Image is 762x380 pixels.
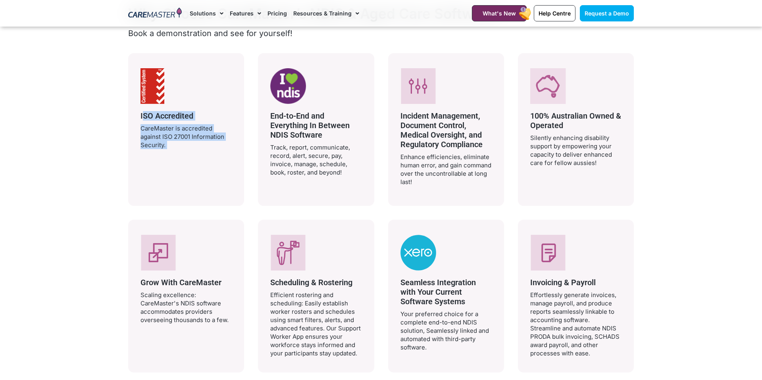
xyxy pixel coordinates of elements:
[128,29,292,38] span: Book a demonstration and see for yourself!
[580,5,634,21] a: Request a Demo
[128,8,182,19] img: CareMaster Logo
[270,143,362,177] p: Track, report, communicate, record, alert, secure, pay, invoice, manage, schedule, book, roster, ...
[534,5,575,21] a: Help Centre
[270,291,362,357] p: Efficient rostering and scheduling: Easily establish worker rosters and schedules using smart fil...
[140,111,193,121] span: ISO Accredited
[270,278,352,287] span: Scheduling & Rostering
[400,111,483,149] span: Incident Management, Document Control, Medical Oversight, and Regulatory Compliance
[585,10,629,17] span: Request a Demo
[530,291,622,357] p: Effortlessly generate invoices, manage payroll, and produce reports seamlessly linkable to accoun...
[483,10,516,17] span: What's New
[530,278,596,287] span: Invoicing & Payroll
[472,5,527,21] a: What's New
[270,111,350,140] span: End-to-End and Everything In Between NDIS Software
[400,153,492,186] p: Enhance efficiencies, eliminate human error, and gain command over the uncontrollable at long last!
[400,310,492,351] p: Your preferred choice for a complete end-to-end NDIS solution, Seamlessly linked and automated wi...
[539,10,571,17] span: Help Centre
[140,124,232,149] p: CareMaster is accredited against ISO 27001 Information Security.
[400,278,476,306] span: Seamless Integration with Your Current Software Systems
[530,111,621,130] span: 100% Australian Owned & Operated
[140,278,221,287] span: Grow With CareMaster
[140,291,232,324] p: Scaling excellence: CareMaster's NDIS software accommodates providers overseeing thousands to a few.
[530,134,622,167] p: Silently enhancing disability support by empowering your capacity to deliver enhanced care for fe...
